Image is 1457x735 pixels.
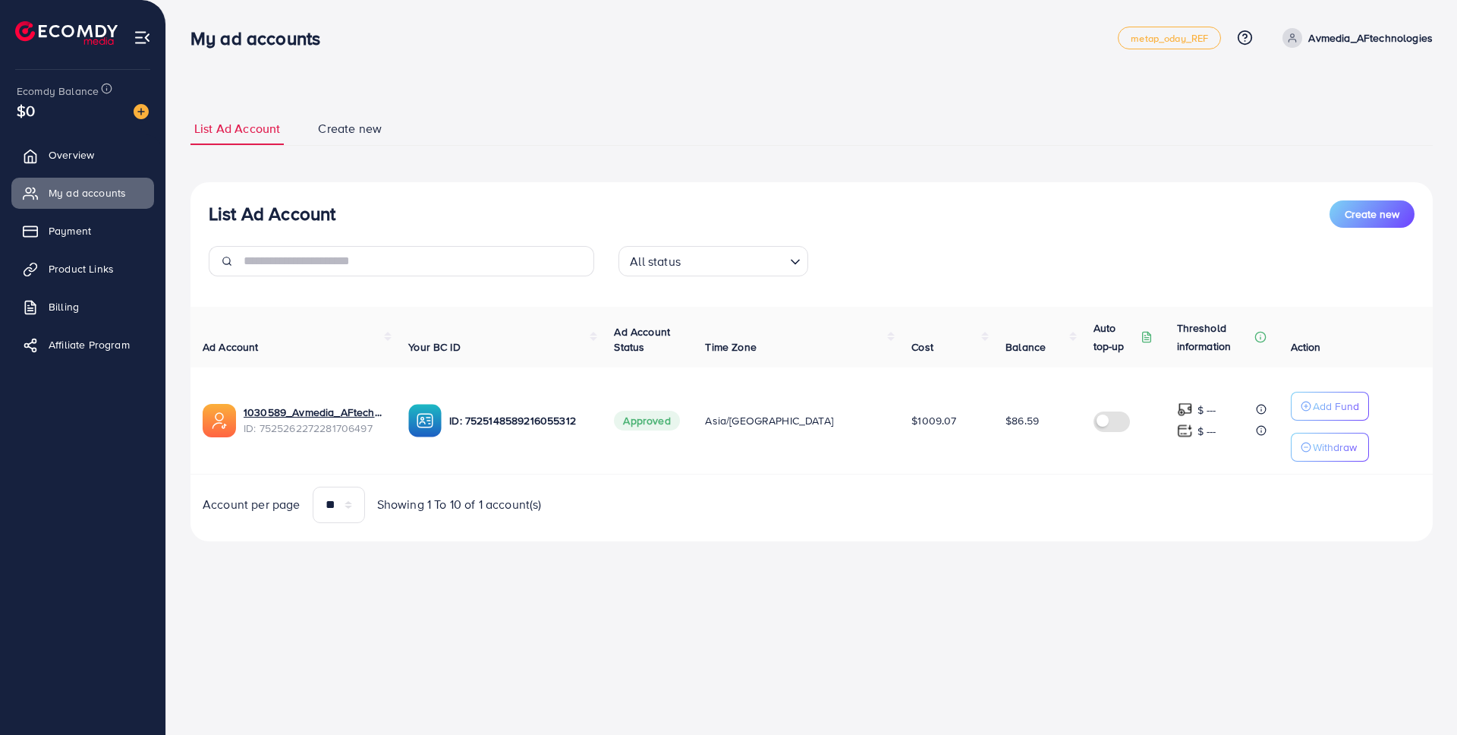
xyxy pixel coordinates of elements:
span: ID: 7525262272281706497 [244,421,384,436]
span: My ad accounts [49,185,126,200]
p: Withdraw [1313,438,1357,456]
button: Add Fund [1291,392,1369,421]
img: top-up amount [1177,402,1193,418]
span: List Ad Account [194,120,280,137]
p: ID: 7525148589216055312 [449,412,590,430]
span: Affiliate Program [49,337,130,352]
span: metap_oday_REF [1131,33,1208,43]
img: image [134,104,149,119]
p: Avmedia_AFtechnologies [1308,29,1433,47]
span: $0 [17,99,35,121]
span: Billing [49,299,79,314]
span: Approved [614,411,679,431]
input: Search for option [685,248,784,273]
a: 1030589_Avmedia_AFtechnologies_1752111662599 [244,405,384,420]
span: Account per page [203,496,301,513]
span: Showing 1 To 10 of 1 account(s) [377,496,542,513]
div: Search for option [618,246,808,276]
span: Ecomdy Balance [17,84,99,99]
span: Action [1291,339,1321,355]
a: Payment [11,216,154,246]
span: Create new [318,120,382,137]
button: Withdraw [1291,433,1369,462]
p: Add Fund [1313,397,1359,415]
button: Create new [1330,200,1415,228]
p: $ --- [1197,401,1216,419]
img: top-up amount [1177,423,1193,439]
a: metap_oday_REF [1118,27,1221,49]
a: Affiliate Program [11,330,154,360]
img: ic-ba-acc.ded83a64.svg [408,404,442,437]
span: Overview [49,147,94,162]
span: $1009.07 [911,413,956,428]
img: ic-ads-acc.e4c84228.svg [203,404,236,437]
div: <span class='underline'>1030589_Avmedia_AFtechnologies_1752111662599</span></br>7525262272281706497 [244,405,384,436]
span: All status [627,251,684,273]
a: Product Links [11,254,154,284]
span: Ad Account [203,339,259,355]
a: Avmedia_AFtechnologies [1276,28,1433,48]
span: Cost [911,339,933,355]
span: Ad Account Status [614,324,670,355]
span: Your BC ID [408,339,461,355]
span: Balance [1005,339,1046,355]
span: Product Links [49,261,114,276]
img: menu [134,29,151,46]
a: Overview [11,140,154,170]
h3: List Ad Account [209,203,335,225]
p: Auto top-up [1094,319,1138,355]
span: $86.59 [1005,413,1039,428]
h3: My ad accounts [190,27,332,49]
span: Create new [1345,207,1399,222]
a: Billing [11,292,154,322]
span: Time Zone [705,339,756,355]
p: $ --- [1197,422,1216,440]
a: My ad accounts [11,178,154,208]
p: Threshold information [1177,319,1251,355]
img: logo [15,21,118,45]
span: Asia/[GEOGRAPHIC_DATA] [705,413,833,428]
span: Payment [49,223,91,238]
